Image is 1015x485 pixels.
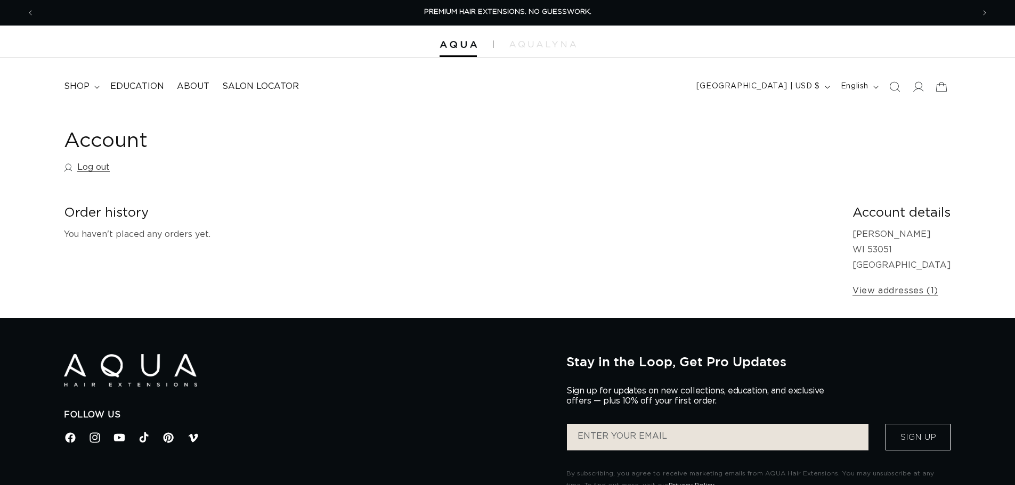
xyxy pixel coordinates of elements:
[852,227,951,273] p: [PERSON_NAME] WI 53051 [GEOGRAPHIC_DATA]
[64,160,110,175] a: Log out
[64,409,550,421] h2: Follow Us
[424,9,591,15] span: PREMIUM HAIR EXTENSIONS. NO GUESSWORK.
[566,354,951,369] h2: Stay in the Loop, Get Pro Updates
[690,77,834,97] button: [GEOGRAPHIC_DATA] | USD $
[567,424,868,450] input: ENTER YOUR EMAIL
[834,77,883,97] button: English
[852,283,938,299] a: View addresses (1)
[886,424,951,450] button: Sign Up
[64,354,197,387] img: Aqua Hair Extensions
[170,75,216,98] a: About
[104,75,170,98] a: Education
[58,75,104,98] summary: shop
[973,3,996,23] button: Next announcement
[64,205,835,221] h2: Order history
[19,3,42,23] button: Previous announcement
[222,81,299,92] span: Salon Locator
[852,205,951,221] h2: Account details
[440,41,477,48] img: Aqua Hair Extensions
[110,81,164,92] span: Education
[841,81,868,92] span: English
[177,81,209,92] span: About
[64,81,90,92] span: shop
[566,386,833,406] p: Sign up for updates on new collections, education, and exclusive offers — plus 10% off your first...
[509,41,576,47] img: aqualyna.com
[216,75,305,98] a: Salon Locator
[64,227,835,242] p: You haven't placed any orders yet.
[696,81,820,92] span: [GEOGRAPHIC_DATA] | USD $
[64,128,951,154] h1: Account
[883,75,906,98] summary: Search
